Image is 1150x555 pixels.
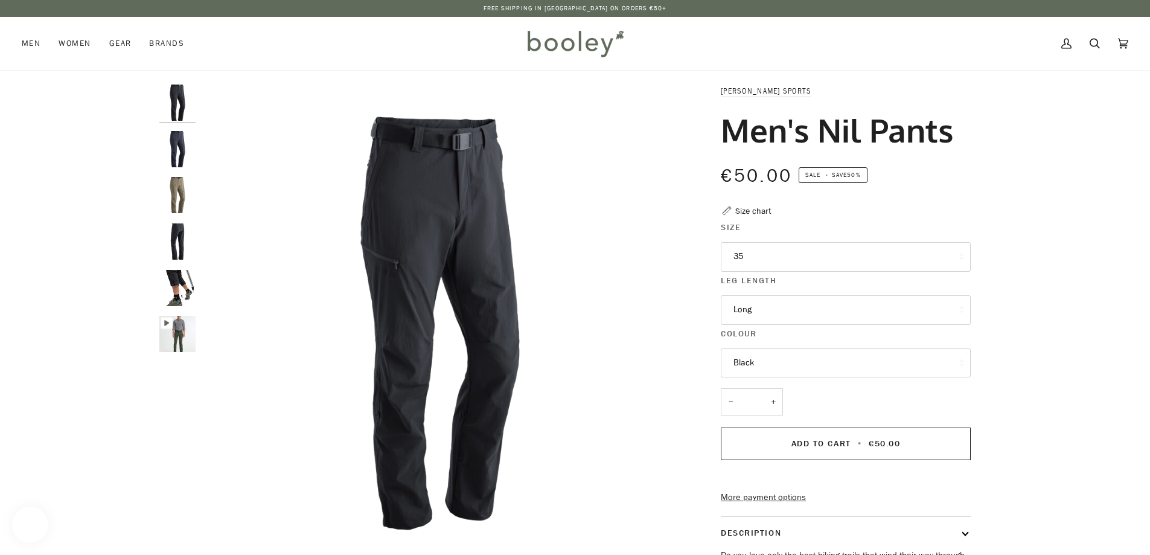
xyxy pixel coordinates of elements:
span: Men [22,37,40,50]
a: More payment options [721,491,971,504]
span: Size [721,221,741,234]
span: 50% [847,170,860,179]
h1: Men's Nil Pants [721,110,953,150]
span: Save [799,167,867,183]
img: Maier Sports Men's Nil Pants Black - Booley Galway [159,223,196,260]
img: Maier Sports Men's Nil Pants Night Sky - Booley Galway [159,131,196,167]
a: Men [22,17,50,70]
button: + [764,388,783,415]
span: Leg Length [721,274,776,287]
span: Brands [149,37,184,50]
span: Add to Cart [791,438,851,449]
div: Size chart [735,205,771,217]
img: Maier Sports Men's Nil Pants Night Sky Coriander - Booley Galway [159,177,196,213]
img: Men's Nil Pants [159,316,196,352]
span: €50.00 [721,164,792,188]
span: Sale [805,170,820,179]
span: • [854,438,866,449]
button: Black [721,348,971,378]
a: Women [50,17,100,70]
p: Free Shipping in [GEOGRAPHIC_DATA] on Orders €50+ [484,4,667,13]
a: Brands [140,17,193,70]
button: − [721,388,740,415]
button: Add to Cart • €50.00 [721,428,971,460]
em: • [822,170,832,179]
input: Quantity [721,388,783,415]
span: €50.00 [869,438,900,449]
span: Colour [721,327,756,340]
a: [PERSON_NAME] Sports [721,86,811,96]
button: Description [721,517,971,549]
span: Women [59,37,91,50]
span: Gear [109,37,132,50]
a: Gear [100,17,141,70]
iframe: Button to open loyalty program pop-up [12,507,48,543]
img: Maier Sports Men's Nil Pants Black - Booley Galway [159,85,196,121]
img: Booley [522,26,628,61]
button: 35 [721,242,971,272]
img: Maier Sports Men's Nil Pants Black - Booley Galway [159,270,196,306]
button: Long [721,295,971,325]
